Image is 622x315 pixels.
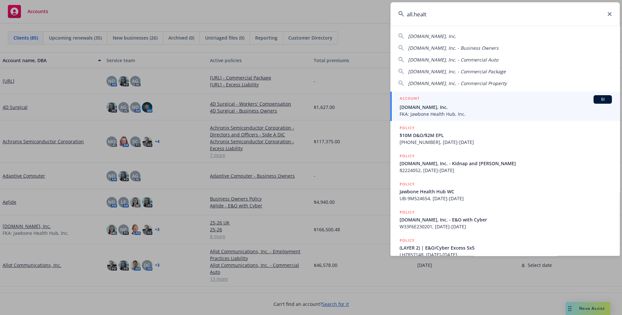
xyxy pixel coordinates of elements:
a: POLICY[DOMAIN_NAME], Inc. - E&O with CyberW33F6E230201, [DATE]-[DATE] [390,205,620,234]
span: [DOMAIN_NAME], Inc. - Commercial Package [408,68,506,75]
span: $10M D&O/$2M EPL [400,132,612,139]
a: ACCOUNTBI[DOMAIN_NAME], Inc.FKA: Jawbone Health Hub, Inc. [390,92,620,121]
span: Jawbone Health Hub WC [400,188,612,195]
span: 82224052, [DATE]-[DATE] [400,167,612,174]
span: [DOMAIN_NAME], Inc. - Business Owners [408,45,499,51]
span: BI [596,96,609,102]
span: FKA: Jawbone Health Hub, Inc. [400,111,612,117]
input: Search... [390,2,620,26]
span: LHZ857148, [DATE]-[DATE] [400,251,612,258]
span: [DOMAIN_NAME], Inc. - Commercial Property [408,80,507,86]
h5: POLICY [400,125,415,131]
span: [PHONE_NUMBER], [DATE]-[DATE] [400,139,612,146]
h5: POLICY [400,153,415,159]
span: [DOMAIN_NAME], Inc. - Commercial Auto [408,57,498,63]
span: [DOMAIN_NAME], Inc. - E&O with Cyber [400,216,612,223]
a: POLICY$10M D&O/$2M EPL[PHONE_NUMBER], [DATE]-[DATE] [390,121,620,149]
span: W33F6E230201, [DATE]-[DATE] [400,223,612,230]
h5: POLICY [400,209,415,216]
a: POLICY(LAYER 2) | E&O/Cyber Excess 5x5LHZ857148, [DATE]-[DATE] [390,234,620,262]
h5: POLICY [400,181,415,187]
span: UB-9M524654, [DATE]-[DATE] [400,195,612,202]
h5: ACCOUNT [400,95,420,103]
span: (LAYER 2) | E&O/Cyber Excess 5x5 [400,244,612,251]
a: POLICY[DOMAIN_NAME], Inc. - Kidnap and [PERSON_NAME]82224052, [DATE]-[DATE] [390,149,620,177]
h5: POLICY [400,237,415,244]
a: POLICYJawbone Health Hub WCUB-9M524654, [DATE]-[DATE] [390,177,620,205]
span: [DOMAIN_NAME], Inc. [408,33,456,39]
span: [DOMAIN_NAME], Inc. - Kidnap and [PERSON_NAME] [400,160,612,167]
span: [DOMAIN_NAME], Inc. [400,104,612,111]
